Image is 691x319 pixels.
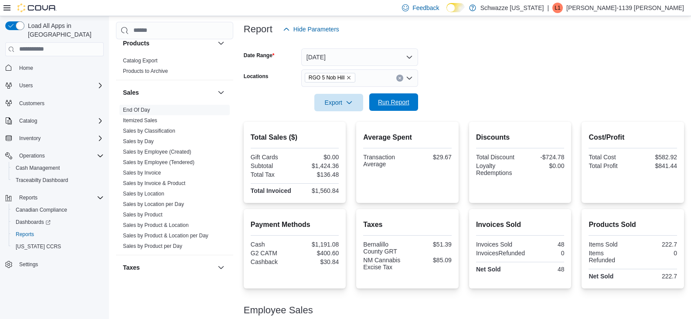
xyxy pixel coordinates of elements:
[123,57,157,64] span: Catalog Export
[123,117,157,123] a: Itemized Sales
[123,148,191,155] span: Sales by Employee (Created)
[476,162,518,176] div: Loyalty Redemptions
[19,117,37,124] span: Catalog
[123,138,154,145] span: Sales by Day
[16,219,51,226] span: Dashboards
[123,263,214,272] button: Taxes
[19,100,44,107] span: Customers
[16,206,67,213] span: Canadian Compliance
[123,263,140,272] h3: Taxes
[476,250,525,257] div: InvoicesRefunded
[409,257,452,264] div: $85.09
[123,222,189,229] span: Sales by Product & Location
[12,175,104,185] span: Traceabilty Dashboard
[5,58,104,294] nav: Complex example
[19,135,41,142] span: Inventory
[123,201,184,208] span: Sales by Location per Day
[123,149,191,155] a: Sales by Employee (Created)
[446,3,465,12] input: Dark Mode
[12,163,63,173] a: Cash Management
[123,159,194,165] a: Sales by Employee (Tendered)
[123,58,157,64] a: Catalog Export
[123,106,150,113] span: End Of Day
[123,39,214,48] button: Products
[16,259,104,270] span: Settings
[12,229,37,240] a: Reports
[123,180,185,186] a: Sales by Invoice & Product
[251,154,293,161] div: Gift Cards
[123,169,161,176] span: Sales by Invoice
[2,79,107,92] button: Users
[296,171,339,178] div: $136.48
[522,266,564,273] div: 48
[123,212,163,218] a: Sales by Product
[251,250,293,257] div: G2 CATM
[12,241,65,252] a: [US_STATE] CCRS
[566,3,684,13] p: [PERSON_NAME]-1139 [PERSON_NAME]
[2,258,107,271] button: Settings
[296,154,339,161] div: $0.00
[279,21,343,38] button: Hide Parameters
[9,204,107,216] button: Canadian Compliance
[19,261,38,268] span: Settings
[116,55,233,80] div: Products
[123,88,139,97] h3: Sales
[2,132,107,144] button: Inventory
[123,138,154,144] a: Sales by Day
[12,217,54,227] a: Dashboards
[16,63,37,73] a: Home
[16,116,41,126] button: Catalog
[9,174,107,186] button: Traceabilty Dashboard
[635,250,677,257] div: 0
[480,3,544,13] p: Schwazze [US_STATE]
[522,154,564,161] div: -$724.78
[363,241,405,255] div: Bernalillo County GRT
[2,192,107,204] button: Reports
[244,24,272,34] h3: Report
[251,171,293,178] div: Total Tax
[244,52,275,59] label: Date Range
[2,62,107,74] button: Home
[16,259,41,270] a: Settings
[589,154,631,161] div: Total Cost
[363,132,452,143] h2: Average Spent
[216,38,226,48] button: Products
[9,228,107,240] button: Reports
[635,154,677,161] div: $582.92
[301,48,418,66] button: [DATE]
[12,163,104,173] span: Cash Management
[19,65,33,72] span: Home
[522,241,564,248] div: 48
[16,133,104,144] span: Inventory
[9,216,107,228] a: Dashboards
[251,162,293,169] div: Subtotal
[123,191,164,197] a: Sales by Location
[123,233,208,239] a: Sales by Product & Location per Day
[552,3,563,13] div: Loretta-1139 Chavez
[296,250,339,257] div: $400.60
[589,241,631,248] div: Items Sold
[251,241,293,248] div: Cash
[244,73,269,80] label: Locations
[123,68,168,75] span: Products to Archive
[16,116,104,126] span: Catalog
[123,211,163,218] span: Sales by Product
[476,241,518,248] div: Invoices Sold
[320,94,358,111] span: Export
[216,87,226,98] button: Sales
[589,220,677,230] h2: Products Sold
[16,98,48,109] a: Customers
[296,241,339,248] div: $1,191.08
[635,241,677,248] div: 222.7
[16,133,44,144] button: Inventory
[19,82,33,89] span: Users
[16,80,104,91] span: Users
[216,262,226,273] button: Taxes
[12,205,104,215] span: Canadian Compliance
[116,105,233,255] div: Sales
[363,220,452,230] h2: Taxes
[16,192,104,203] span: Reports
[12,241,104,252] span: Washington CCRS
[409,241,452,248] div: $51.39
[123,243,182,250] span: Sales by Product per Day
